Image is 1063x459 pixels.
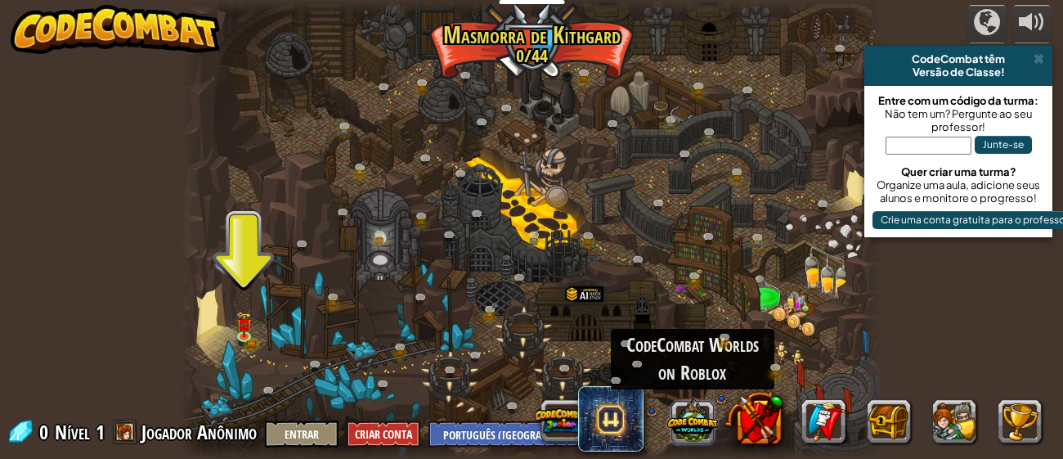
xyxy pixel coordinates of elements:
div: CodeCombat Worlds on Roblox [611,329,774,389]
div: Versão de Classe! [871,65,1046,79]
button: Junte-se [975,136,1032,154]
span: Jogador Anônimo [141,419,257,445]
div: Quer criar uma turma? [872,165,1044,178]
img: portrait.png [361,160,369,166]
span: 0 [39,419,53,445]
img: portrait.png [491,303,498,308]
button: Campanhas [967,5,1007,43]
img: portrait.png [240,322,249,328]
span: 1 [96,419,105,445]
span: Nível [55,419,90,446]
img: CodeCombat - Learn how to code by playing a game [11,5,220,54]
div: Não tem um? Pergunte ao seu professor! [872,107,1044,133]
div: Organize uma aula, adicione seus alunos e monitore o progresso! [872,178,1044,205]
img: level-banner-unlock.png [236,312,252,337]
div: Entre com um código da turma: [872,94,1044,107]
div: CodeCombat têm [871,52,1046,65]
button: Entrar [265,421,339,448]
button: Ajuste o volume [1011,5,1052,43]
img: portrait.png [695,269,702,275]
button: Criar Conta [347,421,420,448]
